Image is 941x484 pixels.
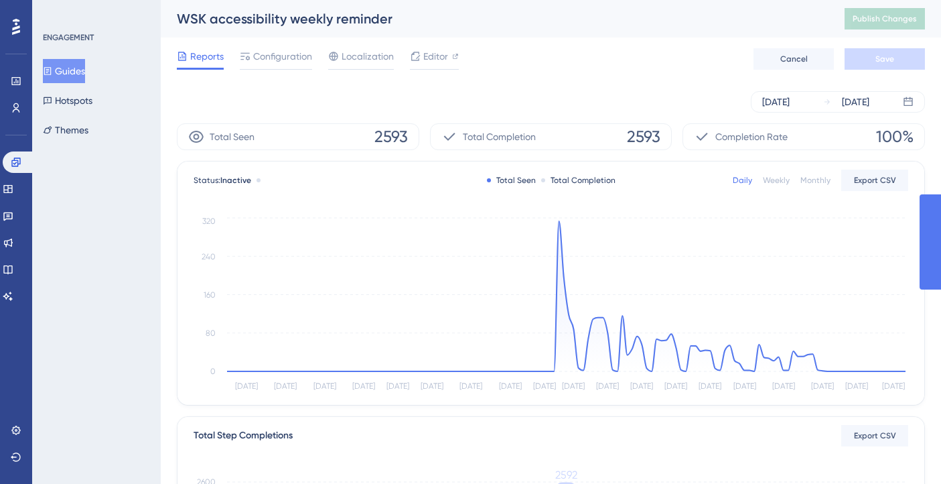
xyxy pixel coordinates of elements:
[459,381,482,391] tspan: [DATE]
[313,381,336,391] tspan: [DATE]
[841,425,908,446] button: Export CSV
[533,381,556,391] tspan: [DATE]
[374,126,408,147] span: 2593
[499,381,522,391] tspan: [DATE]
[342,48,394,64] span: Localization
[202,217,216,226] tspan: 320
[555,469,577,481] tspan: 2592
[772,381,795,391] tspan: [DATE]
[762,94,790,110] div: [DATE]
[423,48,448,64] span: Editor
[463,129,536,145] span: Total Completion
[845,8,925,29] button: Publish Changes
[800,175,830,186] div: Monthly
[875,54,894,64] span: Save
[487,175,536,186] div: Total Seen
[43,59,85,83] button: Guides
[352,381,375,391] tspan: [DATE]
[386,381,409,391] tspan: [DATE]
[876,126,914,147] span: 100%
[699,381,721,391] tspan: [DATE]
[845,48,925,70] button: Save
[43,32,94,43] div: ENGAGEMENT
[190,48,224,64] span: Reports
[43,88,92,113] button: Hotspots
[235,381,258,391] tspan: [DATE]
[854,430,896,441] span: Export CSV
[177,9,811,28] div: WSK accessibility weekly reminder
[210,129,255,145] span: Total Seen
[763,175,790,186] div: Weekly
[715,129,788,145] span: Completion Rate
[841,170,908,191] button: Export CSV
[202,252,216,261] tspan: 240
[253,48,312,64] span: Configuration
[845,381,868,391] tspan: [DATE]
[562,381,585,391] tspan: [DATE]
[206,328,216,338] tspan: 80
[854,175,896,186] span: Export CSV
[733,175,752,186] div: Daily
[780,54,808,64] span: Cancel
[733,381,756,391] tspan: [DATE]
[210,367,216,376] tspan: 0
[630,381,653,391] tspan: [DATE]
[853,13,917,24] span: Publish Changes
[43,118,88,142] button: Themes
[421,381,443,391] tspan: [DATE]
[541,175,616,186] div: Total Completion
[194,428,293,444] div: Total Step Completions
[842,94,869,110] div: [DATE]
[882,381,905,391] tspan: [DATE]
[220,176,251,185] span: Inactive
[627,126,660,147] span: 2593
[596,381,619,391] tspan: [DATE]
[204,290,216,300] tspan: 160
[194,175,251,186] span: Status:
[664,381,687,391] tspan: [DATE]
[811,381,834,391] tspan: [DATE]
[753,48,834,70] button: Cancel
[274,381,297,391] tspan: [DATE]
[885,431,925,471] iframe: UserGuiding AI Assistant Launcher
